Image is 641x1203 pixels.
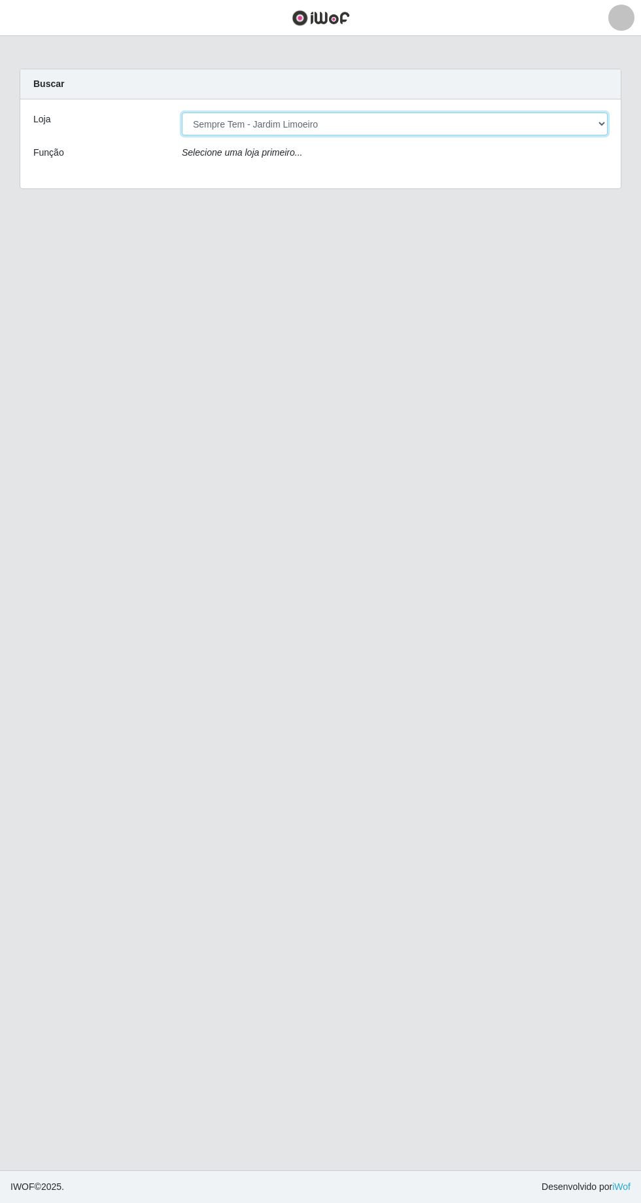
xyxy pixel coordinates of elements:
[10,1180,64,1194] span: © 2025 .
[612,1181,631,1192] a: iWof
[10,1181,35,1192] span: IWOF
[33,113,50,126] label: Loja
[33,146,64,160] label: Função
[33,78,64,89] strong: Buscar
[182,147,302,158] i: Selecione uma loja primeiro...
[542,1180,631,1194] span: Desenvolvido por
[292,10,350,26] img: CoreUI Logo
